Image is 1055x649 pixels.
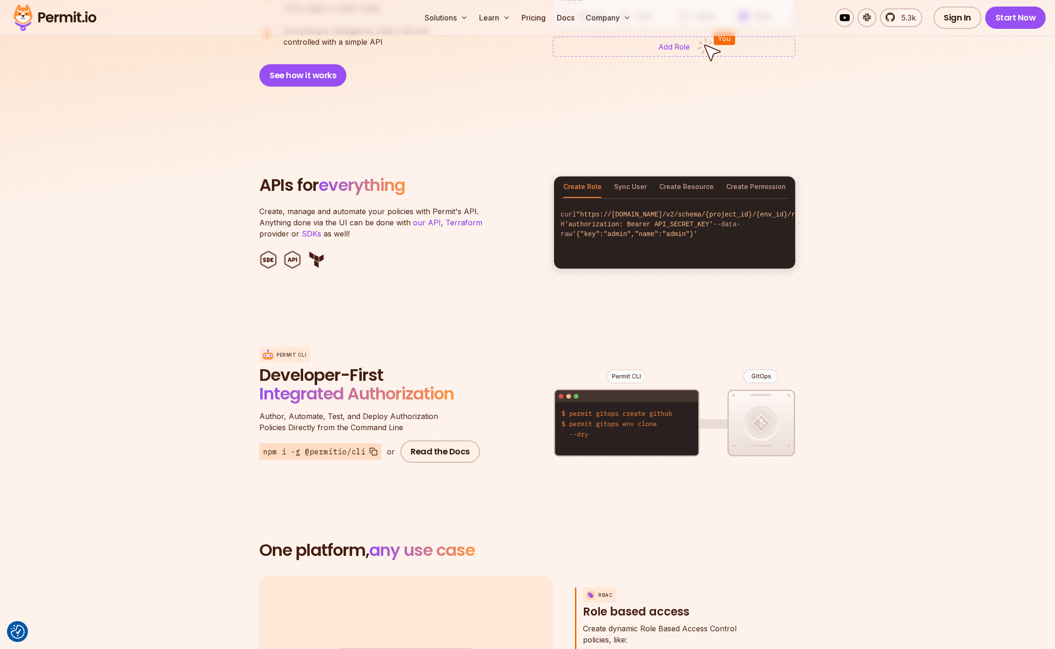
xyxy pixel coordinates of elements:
[259,366,483,385] span: Developer-First
[583,623,737,634] span: Create dynamic Role Based Access Control
[614,176,647,198] button: Sync User
[259,411,483,422] span: Author, Automate, Test, and Deploy Authorization
[659,176,714,198] button: Create Resource
[11,625,25,639] button: Consent Preferences
[259,443,381,460] button: npm i -g @permitio/cli
[277,352,306,358] p: Permit CLI
[985,7,1046,29] a: Start Now
[369,538,475,562] span: any use case
[259,206,492,239] p: Create, manage and automate your policies with Permit's API. Anything done via the UI can be done...
[302,229,321,238] a: SDKs
[259,411,483,433] p: Policies Directly from the Command Line
[554,203,795,247] code: curl -H --data-raw
[318,173,405,197] span: everything
[933,7,981,29] a: Sign In
[400,440,480,463] a: Read the Docs
[896,12,916,23] span: 5.3k
[259,64,346,87] button: See how it works
[11,625,25,639] img: Revisit consent button
[259,541,796,560] h2: One platform,
[9,2,101,34] img: Permit logo
[576,211,815,218] span: "https://[DOMAIN_NAME]/v2/schema/{project_id}/{env_id}/roles"
[446,218,482,227] a: Terraform
[583,623,737,645] p: policies, like:
[259,382,454,406] span: Integrated Authorization
[582,8,635,27] button: Company
[387,446,395,457] div: or
[563,176,602,198] button: Create Role
[413,218,441,227] a: our API
[553,8,578,27] a: Docs
[564,221,713,228] span: 'authorization: Bearer API_SECRET_KEY'
[475,8,514,27] button: Learn
[421,8,472,27] button: Solutions
[263,446,365,457] span: npm i -g @permitio/cli
[259,176,542,195] h2: APIs for
[572,230,697,238] span: '{"key":"admin","name":"admin"}'
[518,8,549,27] a: Pricing
[726,176,786,198] button: Create Permission
[880,8,922,27] a: 5.3k
[284,25,428,47] p: controlled with a simple API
